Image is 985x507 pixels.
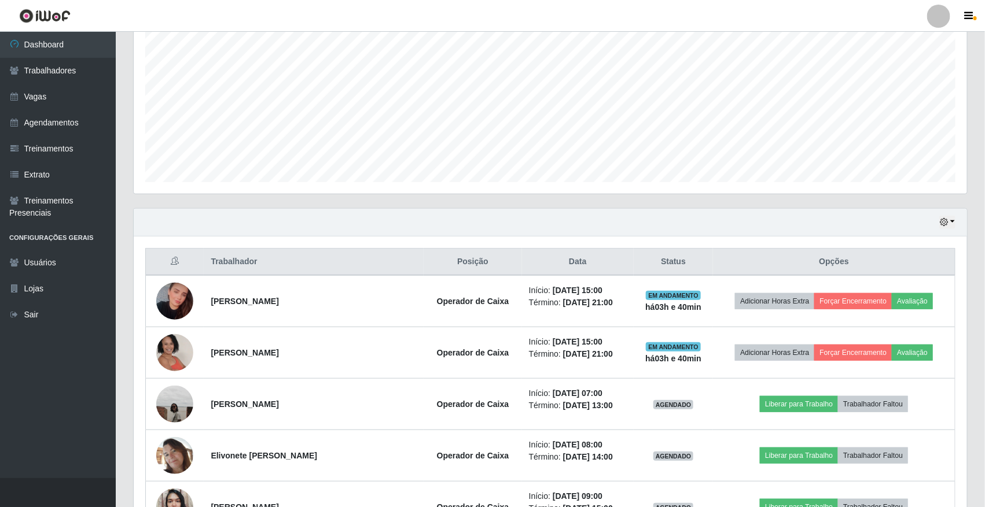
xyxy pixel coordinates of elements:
time: [DATE] 21:00 [563,298,613,307]
img: 1758294006240.jpeg [156,282,193,320]
th: Trabalhador [204,249,424,276]
strong: [PERSON_NAME] [211,297,278,306]
strong: [PERSON_NAME] [211,348,278,357]
strong: há 03 h e 40 min [645,354,701,363]
time: [DATE] 14:00 [563,452,613,461]
li: Início: [529,336,627,348]
button: Adicionar Horas Extra [735,293,814,309]
button: Liberar para Trabalho [760,396,838,412]
time: [DATE] 15:00 [553,337,602,346]
strong: Operador de Caixa [437,348,509,357]
button: Trabalhador Faltou [838,396,908,412]
th: Data [522,249,634,276]
strong: Operador de Caixa [437,297,509,306]
th: Opções [713,249,955,276]
time: [DATE] 09:00 [553,491,602,501]
strong: há 03 h e 40 min [645,302,701,312]
button: Avaliação [892,293,933,309]
li: Término: [529,297,627,309]
strong: Operador de Caixa [437,399,509,409]
strong: Operador de Caixa [437,451,509,460]
time: [DATE] 21:00 [563,349,613,358]
button: Liberar para Trabalho [760,447,838,464]
img: 1744411784463.jpeg [156,437,193,474]
time: [DATE] 15:00 [553,286,602,295]
button: Adicionar Horas Extra [735,345,814,361]
button: Forçar Encerramento [814,293,892,309]
span: AGENDADO [653,400,694,409]
li: Início: [529,490,627,502]
button: Trabalhador Faltou [838,447,908,464]
li: Início: [529,439,627,451]
span: EM ANDAMENTO [646,342,701,351]
span: EM ANDAMENTO [646,291,701,300]
button: Forçar Encerramento [814,345,892,361]
th: Posição [424,249,521,276]
img: CoreUI Logo [19,9,71,23]
li: Término: [529,451,627,463]
li: Término: [529,399,627,412]
strong: Elivonete [PERSON_NAME] [211,451,317,460]
li: Início: [529,387,627,399]
li: Término: [529,348,627,360]
strong: [PERSON_NAME] [211,399,278,409]
time: [DATE] 08:00 [553,440,602,449]
li: Início: [529,284,627,297]
img: 1689018111072.jpeg [156,327,193,379]
time: [DATE] 07:00 [553,388,602,398]
span: AGENDADO [653,452,694,461]
img: 1747181746148.jpeg [156,386,193,423]
th: Status [634,249,714,276]
time: [DATE] 13:00 [563,401,613,410]
button: Avaliação [892,345,933,361]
